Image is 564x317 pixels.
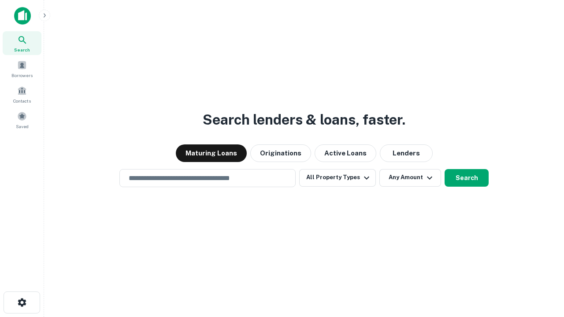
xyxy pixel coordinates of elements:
[13,97,31,104] span: Contacts
[3,108,41,132] a: Saved
[299,169,376,187] button: All Property Types
[3,82,41,106] a: Contacts
[250,144,311,162] button: Originations
[3,57,41,81] a: Borrowers
[379,169,441,187] button: Any Amount
[14,46,30,53] span: Search
[445,169,489,187] button: Search
[176,144,247,162] button: Maturing Loans
[14,7,31,25] img: capitalize-icon.png
[11,72,33,79] span: Borrowers
[520,247,564,289] iframe: Chat Widget
[3,31,41,55] a: Search
[203,109,405,130] h3: Search lenders & loans, faster.
[380,144,433,162] button: Lenders
[16,123,29,130] span: Saved
[315,144,376,162] button: Active Loans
